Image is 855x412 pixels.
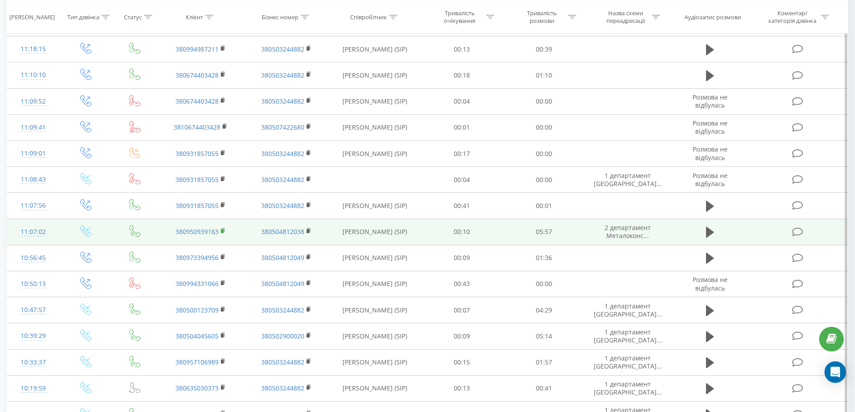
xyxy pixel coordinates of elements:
div: Назва схеми переадресації [601,9,649,25]
a: 380503244882 [261,97,304,105]
a: 380674403428 [175,97,219,105]
a: 380502900020 [261,332,304,340]
div: 11:07:02 [16,223,51,241]
td: 00:15 [421,349,503,375]
td: 01:57 [503,349,585,375]
a: 380503244882 [261,306,304,314]
td: 00:00 [503,141,585,167]
div: 11:10:10 [16,66,51,84]
td: [PERSON_NAME] (SIP) [329,349,421,375]
div: 11:09:52 [16,93,51,110]
a: 380503244882 [261,201,304,210]
div: 10:33:37 [16,354,51,371]
span: Розмова не відбулась [693,171,728,188]
td: 00:04 [421,88,503,114]
a: 380973394956 [175,253,219,262]
td: [PERSON_NAME] (SIP) [329,141,421,167]
span: Розмова не відбулась [693,93,728,109]
a: 380950939163 [175,227,219,236]
div: 11:18:15 [16,40,51,58]
div: Тип дзвінка [67,13,99,21]
a: 380957106989 [175,358,219,366]
div: Клієнт [186,13,203,21]
span: 1 департамент [GEOGRAPHIC_DATA]... [594,354,662,370]
td: 00:41 [503,375,585,401]
td: [PERSON_NAME] (SIP) [329,297,421,323]
td: 00:04 [421,167,503,193]
td: 04:29 [503,297,585,323]
a: 380674403428 [175,71,219,79]
div: 10:56:45 [16,249,51,267]
div: Бізнес номер [262,13,298,21]
a: 380504812049 [261,279,304,288]
td: [PERSON_NAME] (SIP) [329,36,421,62]
span: Розмова не відбулась [693,275,728,292]
td: 00:18 [421,62,503,88]
span: 1 департамент [GEOGRAPHIC_DATA]... [594,302,662,318]
td: [PERSON_NAME] (SIP) [329,62,421,88]
td: 00:00 [503,167,585,193]
td: [PERSON_NAME] (SIP) [329,375,421,401]
a: 380503244882 [261,384,304,392]
td: 00:39 [503,36,585,62]
div: Тривалість розмови [518,9,566,25]
a: 380931857055 [175,201,219,210]
td: 00:10 [421,219,503,245]
td: 00:09 [421,245,503,271]
td: 01:10 [503,62,585,88]
a: 380503244882 [261,149,304,158]
div: Аудіозапис розмови [684,13,741,21]
a: 380635030373 [175,384,219,392]
div: 10:39:29 [16,327,51,345]
td: 00:13 [421,36,503,62]
td: 00:41 [421,193,503,219]
a: 380504812038 [261,227,304,236]
a: 380503244882 [261,71,304,79]
td: 00:00 [503,271,585,297]
div: 10:47:57 [16,301,51,319]
div: 11:09:41 [16,119,51,136]
div: 11:08:43 [16,171,51,188]
div: Статус [124,13,142,21]
td: 00:43 [421,271,503,297]
td: [PERSON_NAME] (SIP) [329,245,421,271]
td: 00:01 [421,114,503,140]
div: 11:09:01 [16,145,51,162]
div: Коментар/категорія дзвінка [766,9,819,25]
td: 00:00 [503,88,585,114]
a: 3810674403428 [174,123,220,131]
td: 00:00 [503,114,585,140]
td: [PERSON_NAME] (SIP) [329,271,421,297]
a: 380994331066 [175,279,219,288]
a: 380503244882 [261,358,304,366]
a: 380931857055 [175,149,219,158]
a: 380504045605 [175,332,219,340]
div: 11:07:56 [16,197,51,214]
td: [PERSON_NAME] (SIP) [329,219,421,245]
span: 1 департамент [GEOGRAPHIC_DATA]... [594,328,662,344]
div: Open Intercom Messenger [824,361,846,383]
td: 00:01 [503,193,585,219]
a: 380500123709 [175,306,219,314]
td: [PERSON_NAME] (SIP) [329,88,421,114]
a: 380507422680 [261,123,304,131]
span: 2 департамент Металоконс... [605,223,651,240]
td: [PERSON_NAME] (SIP) [329,323,421,349]
td: 01:36 [503,245,585,271]
td: 00:13 [421,375,503,401]
td: 00:17 [421,141,503,167]
div: Тривалість очікування [436,9,484,25]
div: [PERSON_NAME] [9,13,55,21]
span: 1 департамент [GEOGRAPHIC_DATA]... [594,171,662,188]
div: 10:50:13 [16,275,51,293]
span: Розмова не відбулась [693,145,728,161]
span: Розмова не відбулась [693,119,728,135]
div: 10:19:59 [16,380,51,397]
td: 05:14 [503,323,585,349]
td: [PERSON_NAME] (SIP) [329,114,421,140]
div: Співробітник [350,13,387,21]
a: 380503244882 [261,175,304,184]
a: 380994987211 [175,45,219,53]
td: [PERSON_NAME] (SIP) [329,193,421,219]
a: 380504812049 [261,253,304,262]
